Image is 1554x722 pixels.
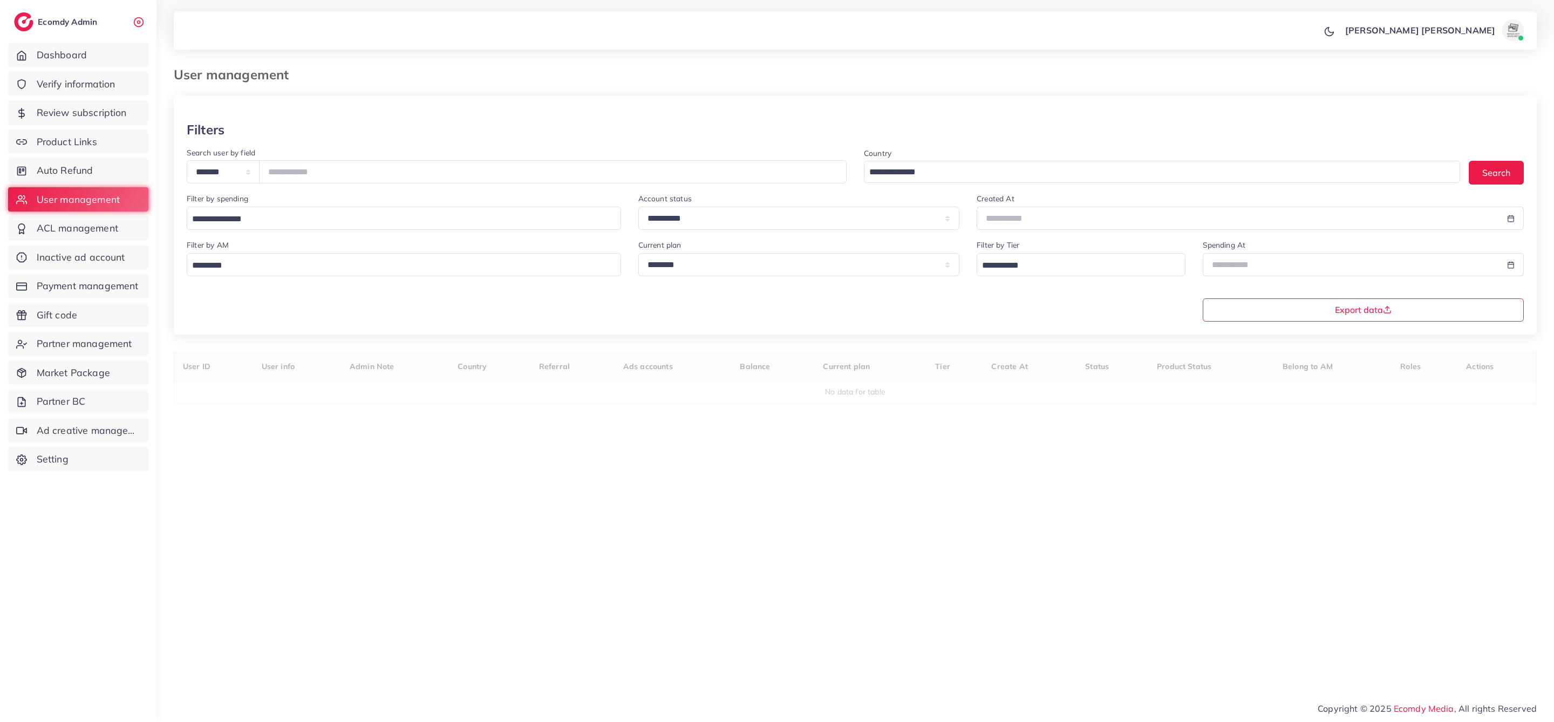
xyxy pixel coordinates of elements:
[37,77,115,91] span: Verify information
[8,447,148,472] a: Setting
[638,193,692,204] label: Account status
[8,72,148,97] a: Verify information
[37,250,125,264] span: Inactive ad account
[37,221,118,235] span: ACL management
[977,253,1185,276] div: Search for option
[977,193,1014,204] label: Created At
[8,389,148,414] a: Partner BC
[187,147,255,158] label: Search user by field
[37,106,127,120] span: Review subscription
[37,164,93,178] span: Auto Refund
[1502,19,1524,41] img: avatar
[1335,305,1392,314] span: Export data
[8,216,148,241] a: ACL management
[8,100,148,125] a: Review subscription
[37,337,132,351] span: Partner management
[1203,298,1524,322] button: Export data
[14,12,100,31] a: logoEcomdy Admin
[174,67,297,83] h3: User management
[1318,702,1537,715] span: Copyright © 2025
[187,253,621,276] div: Search for option
[8,360,148,385] a: Market Package
[8,331,148,356] a: Partner management
[638,240,681,250] label: Current plan
[8,43,148,67] a: Dashboard
[8,274,148,298] a: Payment management
[187,193,248,204] label: Filter by spending
[1454,702,1537,715] span: , All rights Reserved
[37,366,110,380] span: Market Package
[8,158,148,183] a: Auto Refund
[8,303,148,328] a: Gift code
[14,12,33,31] img: logo
[38,17,100,27] h2: Ecomdy Admin
[1394,703,1454,714] a: Ecomdy Media
[188,257,607,274] input: Search for option
[37,279,139,293] span: Payment management
[37,135,97,149] span: Product Links
[1203,240,1246,250] label: Spending At
[8,130,148,154] a: Product Links
[977,240,1019,250] label: Filter by Tier
[37,394,86,408] span: Partner BC
[865,164,1446,181] input: Search for option
[864,148,891,159] label: Country
[37,308,77,322] span: Gift code
[187,240,229,250] label: Filter by AM
[8,418,148,443] a: Ad creative management
[187,207,621,230] div: Search for option
[37,193,120,207] span: User management
[978,257,1171,274] input: Search for option
[1345,24,1495,37] p: [PERSON_NAME] [PERSON_NAME]
[37,424,140,438] span: Ad creative management
[8,245,148,270] a: Inactive ad account
[1469,161,1524,184] button: Search
[8,187,148,212] a: User management
[864,161,1460,183] div: Search for option
[37,48,87,62] span: Dashboard
[37,452,69,466] span: Setting
[187,122,224,138] h3: Filters
[1339,19,1528,41] a: [PERSON_NAME] [PERSON_NAME]avatar
[188,211,607,228] input: Search for option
